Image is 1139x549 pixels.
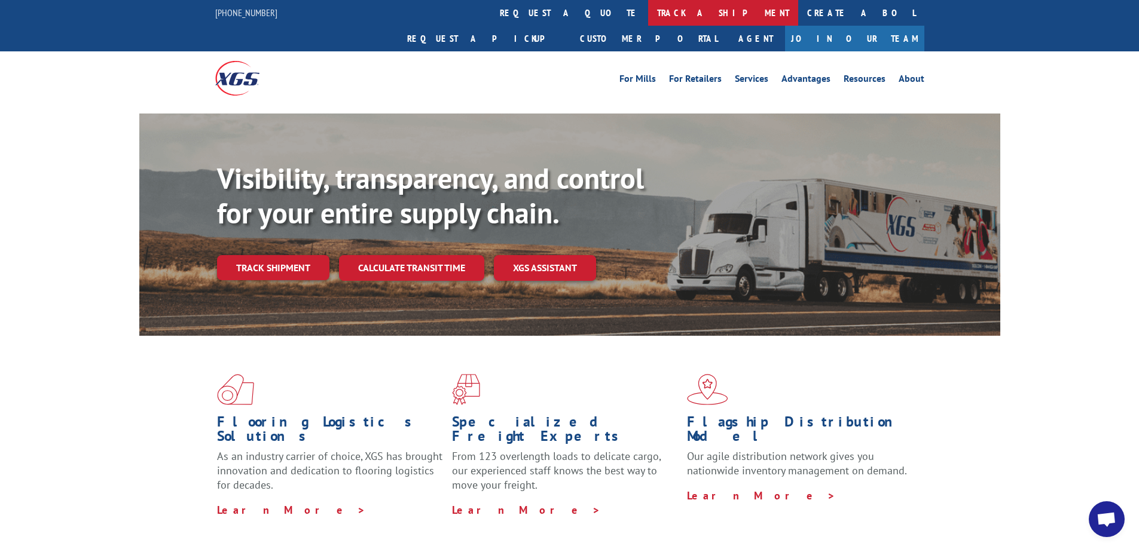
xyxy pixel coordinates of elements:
a: Calculate transit time [339,255,484,281]
a: For Mills [619,74,656,87]
a: Services [735,74,768,87]
a: Agent [726,26,785,51]
p: From 123 overlength loads to delicate cargo, our experienced staff knows the best way to move you... [452,449,678,502]
span: Our agile distribution network gives you nationwide inventory management on demand. [687,449,907,477]
a: Resources [844,74,885,87]
a: XGS ASSISTANT [494,255,596,281]
img: xgs-icon-flagship-distribution-model-red [687,374,728,405]
img: xgs-icon-focused-on-flooring-red [452,374,480,405]
span: As an industry carrier of choice, XGS has brought innovation and dedication to flooring logistics... [217,449,442,492]
h1: Flagship Distribution Model [687,415,913,449]
a: Learn More > [217,503,366,517]
a: For Retailers [669,74,722,87]
h1: Specialized Freight Experts [452,415,678,449]
a: Request a pickup [398,26,571,51]
a: [PHONE_NUMBER] [215,7,277,19]
a: Learn More > [452,503,601,517]
a: Join Our Team [785,26,924,51]
div: Open chat [1089,501,1125,537]
a: Advantages [781,74,830,87]
img: xgs-icon-total-supply-chain-intelligence-red [217,374,254,405]
a: Track shipment [217,255,329,280]
a: Customer Portal [571,26,726,51]
a: About [899,74,924,87]
b: Visibility, transparency, and control for your entire supply chain. [217,160,644,231]
a: Learn More > [687,489,836,502]
h1: Flooring Logistics Solutions [217,415,443,449]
